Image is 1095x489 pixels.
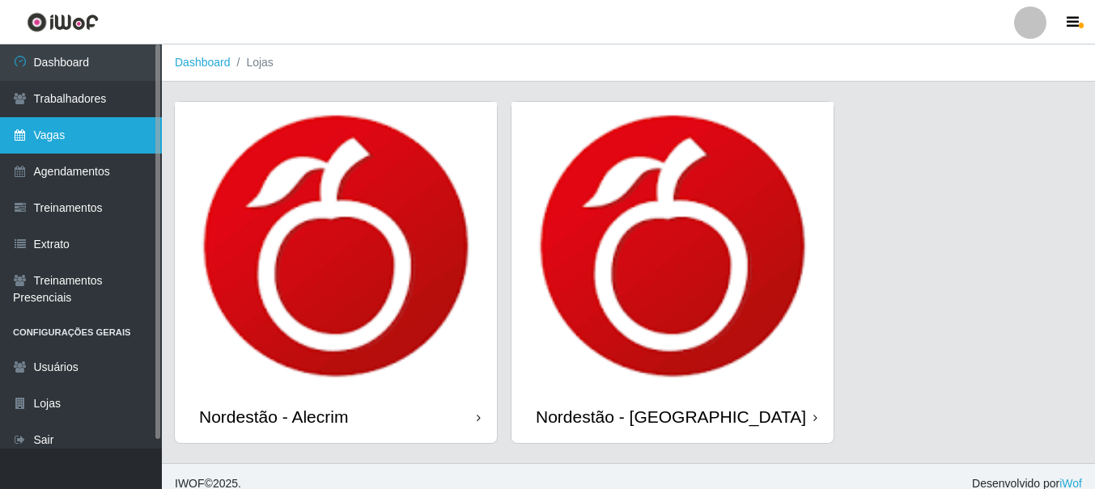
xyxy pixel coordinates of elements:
a: Dashboard [175,56,231,69]
div: Nordestão - [GEOGRAPHIC_DATA] [536,407,806,427]
nav: breadcrumb [162,44,1095,82]
img: cardImg [175,102,497,390]
li: Lojas [231,54,274,71]
a: Nordestão - [GEOGRAPHIC_DATA] [511,102,834,443]
a: Nordestão - Alecrim [175,102,497,443]
img: CoreUI Logo [27,12,99,32]
img: cardImg [511,102,834,390]
div: Nordestão - Alecrim [199,407,348,427]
